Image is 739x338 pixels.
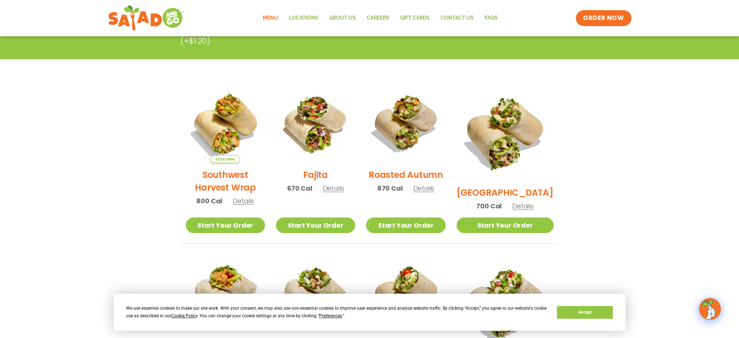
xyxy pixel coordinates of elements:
[576,10,631,26] a: ORDER NOW
[361,10,395,27] a: Careers
[186,168,265,194] h2: Southwest Harvest Wrap
[257,10,284,27] a: Menu
[319,313,342,318] span: Preferences
[210,155,240,163] span: Seasonal
[276,254,355,334] img: Product photo for Caesar Wrap
[114,294,626,331] div: Cookie Consent Prompt
[366,84,445,163] img: Product photo for Roasted Autumn Wrap
[369,168,443,181] h2: Roasted Autumn
[287,183,312,193] span: 670 Cal
[323,184,344,193] span: Details
[366,217,445,233] a: Start Your Order
[186,217,265,233] a: Start Your Order
[366,254,445,334] img: Product photo for Cobb Wrap
[457,84,554,181] img: Product photo for BBQ Ranch Wrap
[171,313,197,318] span: Cookie Policy
[196,196,222,206] span: 800 Cal
[108,4,185,33] img: new-SAG-logo-768×292
[476,201,502,211] span: 700 Cal
[284,10,324,27] a: Locations
[457,217,554,233] a: Start Your Order
[435,10,479,27] a: Contact Us
[479,10,503,27] a: FAQs
[303,168,328,181] h2: Fajita
[557,306,613,319] button: Accept
[276,217,355,233] a: Start Your Order
[126,305,548,320] div: We use essential cookies to make our site work. With your consent, we may also use non-essential ...
[186,84,265,163] img: Product photo for Southwest Harvest Wrap
[276,84,355,163] img: Product photo for Fajita Wrap
[233,196,254,205] span: Details
[700,299,720,319] img: wpChatIcon
[395,10,435,27] a: GIFT CARDS
[324,10,361,27] a: About Us
[512,201,534,211] span: Details
[583,14,624,23] span: ORDER NOW
[257,10,503,27] nav: Menu
[377,183,403,193] span: 870 Cal
[186,254,265,334] img: Product photo for Buffalo Chicken Wrap
[413,184,434,193] span: Details
[457,186,554,199] h2: [GEOGRAPHIC_DATA]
